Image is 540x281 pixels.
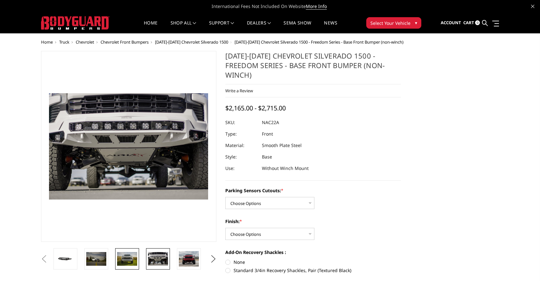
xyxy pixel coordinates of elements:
a: News [324,21,337,33]
a: Write a Review [225,88,253,94]
dt: SKU: [225,117,257,128]
span: Select Your Vehicle [370,20,410,26]
a: Home [144,21,158,33]
dt: Style: [225,151,257,163]
a: More Info [306,3,327,10]
label: None [225,259,401,265]
a: Account [441,14,461,32]
label: Add-On Recovery Shackles : [225,249,401,256]
img: 2022-2025 Chevrolet Silverado 1500 - Freedom Series - Base Front Bumper (non-winch) [179,251,199,267]
a: shop all [171,21,196,33]
dd: Base [262,151,272,163]
span: 0 [475,20,480,25]
a: 2022-2025 Chevrolet Silverado 1500 - Freedom Series - Base Front Bumper (non-winch) [41,51,217,242]
a: Dealers [247,21,271,33]
img: 2022-2025 Chevrolet Silverado 1500 - Freedom Series - Base Front Bumper (non-winch) [148,252,168,265]
button: Next [208,254,218,264]
h1: [DATE]-[DATE] Chevrolet Silverado 1500 - Freedom Series - Base Front Bumper (non-winch) [225,51,401,84]
dd: Front [262,128,273,140]
span: ▾ [415,19,417,26]
span: Account [441,20,461,25]
img: 2022-2025 Chevrolet Silverado 1500 - Freedom Series - Base Front Bumper (non-winch) [86,252,106,265]
a: Truck [59,39,69,45]
dt: Use: [225,163,257,174]
a: SEMA Show [284,21,311,33]
dd: Smooth Plate Steel [262,140,302,151]
a: Support [209,21,234,33]
a: [DATE]-[DATE] Chevrolet Silverado 1500 [155,39,228,45]
label: Standard 3/4in Recovery Shackles, Pair (Textured Black) [225,267,401,274]
img: BODYGUARD BUMPERS [41,16,109,30]
button: Previous [39,254,49,264]
dd: Without Winch Mount [262,163,309,174]
label: Finish: [225,218,401,225]
span: Cart [463,20,474,25]
a: Chevrolet Front Bumpers [101,39,149,45]
img: 2022-2025 Chevrolet Silverado 1500 - Freedom Series - Base Front Bumper (non-winch) [117,252,137,265]
a: Cart 0 [463,14,480,32]
dd: NAC22A [262,117,279,128]
a: Home [41,39,53,45]
button: Select Your Vehicle [366,17,421,29]
dt: Type: [225,128,257,140]
a: Chevrolet [76,39,94,45]
span: [DATE]-[DATE] Chevrolet Silverado 1500 - Freedom Series - Base Front Bumper (non-winch) [235,39,403,45]
dt: Material: [225,140,257,151]
span: $2,165.00 - $2,715.00 [225,104,286,112]
label: Parking Sensors Cutouts: [225,187,401,194]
